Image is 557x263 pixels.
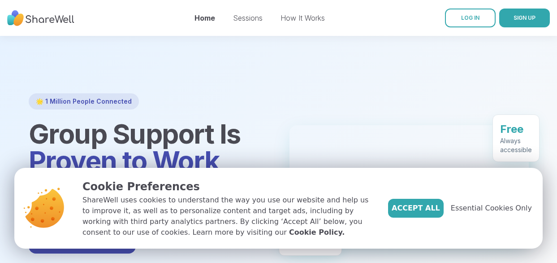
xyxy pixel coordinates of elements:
[451,203,532,214] span: Essential Cookies Only
[82,195,374,238] p: ShareWell uses cookies to understand the way you use our website and help us to improve it, as we...
[499,9,550,27] button: SIGN UP
[281,13,325,22] a: How It Works
[194,13,215,22] a: Home
[29,93,139,110] div: 🌟 1 Million People Connected
[289,227,345,238] a: Cookie Policy.
[233,13,263,22] a: Sessions
[445,9,496,27] a: LOG IN
[82,179,374,195] p: Cookie Preferences
[500,136,532,154] div: Always accessible
[500,122,532,136] div: Free
[514,14,535,21] span: SIGN UP
[29,145,220,177] span: Proven to Work
[392,203,440,214] span: Accept All
[29,120,268,174] h1: Group Support Is
[7,6,74,31] img: ShareWell Nav Logo
[388,199,444,218] button: Accept All
[461,14,479,21] span: LOG IN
